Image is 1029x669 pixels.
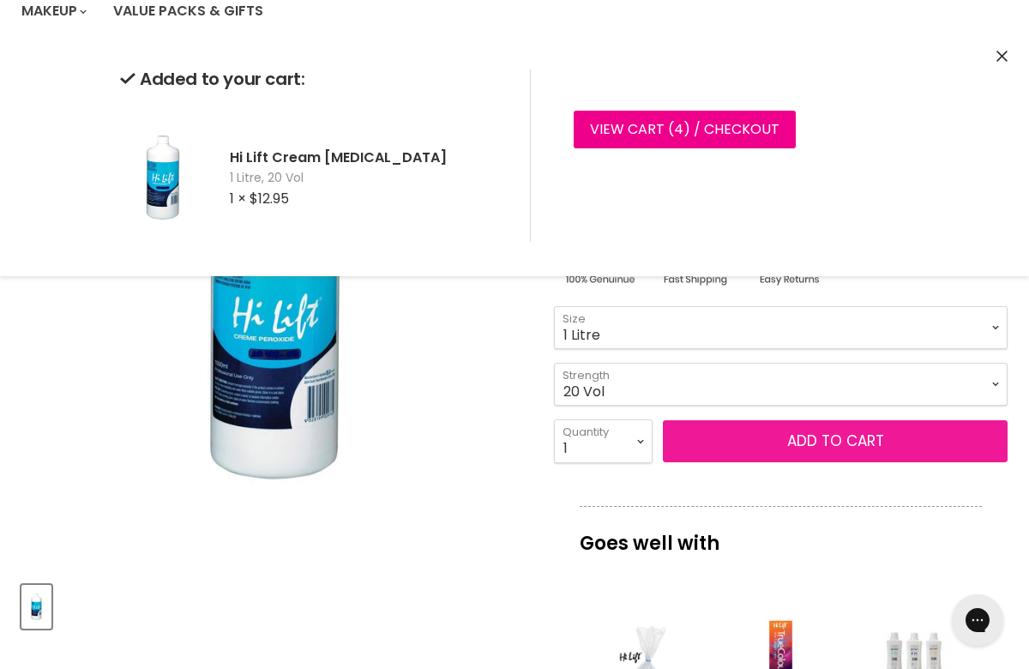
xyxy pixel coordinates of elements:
[943,588,1012,652] iframe: Gorgias live chat messenger
[23,587,50,627] img: Hi Lift Cream Peroxide
[230,189,246,208] span: 1 ×
[120,69,502,89] h2: Added to your cart:
[554,419,653,462] select: Quantity
[574,111,796,148] a: View cart (4) / Checkout
[250,189,289,208] span: $12.95
[996,48,1008,66] button: Close
[19,580,532,629] div: Product thumbnails
[230,170,502,187] span: 1 Litre, 20 Vol
[120,113,206,242] img: Hi Lift Cream Peroxide
[674,119,683,139] span: 4
[663,420,1008,463] button: Add to cart
[21,585,51,629] button: Hi Lift Cream Peroxide
[21,60,529,568] div: Hi Lift Cream Peroxide image. Click or Scroll to Zoom.
[230,148,502,166] h2: Hi Lift Cream [MEDICAL_DATA]
[580,506,982,563] p: Goes well with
